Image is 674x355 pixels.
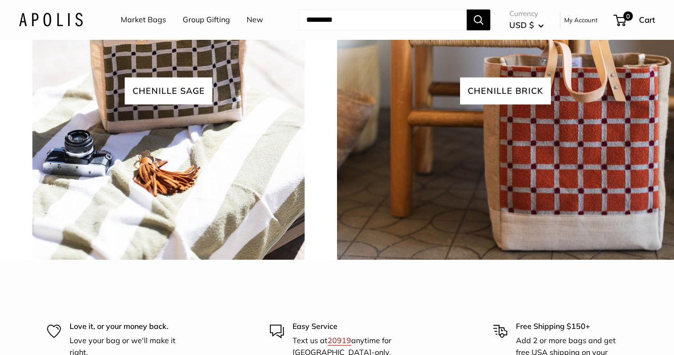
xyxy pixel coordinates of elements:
span: Chenille sage [125,78,213,105]
button: Search [467,9,490,30]
a: My Account [564,14,598,26]
a: Market Bags [121,13,166,27]
a: New [247,13,263,27]
span: Cart [639,15,655,25]
img: Apolis [19,13,83,27]
a: Group Gifting [183,13,230,27]
input: Search... [299,9,467,30]
a: 20919 [328,336,351,345]
span: 0 [623,11,633,21]
span: Currency [509,7,544,20]
button: USD $ [509,18,544,33]
a: 0 Cart [614,12,655,27]
span: chenille brick [460,78,551,105]
p: Free Shipping $150+ [516,320,628,333]
span: USD $ [509,20,534,30]
p: Love it, or your money back. [70,320,181,333]
p: Easy Service [293,320,404,333]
